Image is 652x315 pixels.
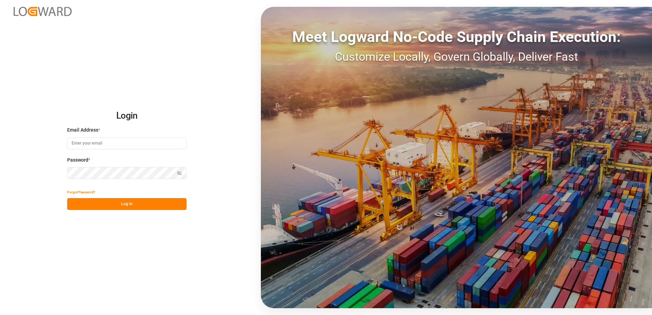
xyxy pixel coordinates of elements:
[67,186,95,198] button: Forgot Password?
[67,198,187,210] button: Log In
[67,137,187,149] input: Enter your email
[67,126,98,134] span: Email Address
[67,105,187,127] h2: Login
[14,7,72,16] img: Logward_new_orange.png
[261,26,652,48] div: Meet Logward No-Code Supply Chain Execution:
[67,156,88,164] span: Password
[261,48,652,65] div: Customize Locally, Govern Globally, Deliver Fast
